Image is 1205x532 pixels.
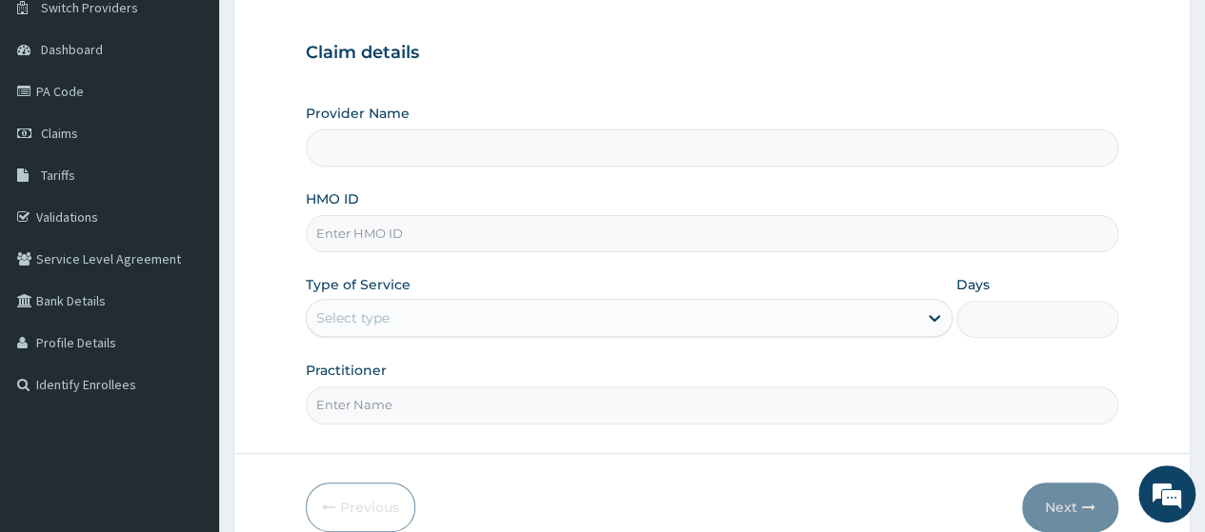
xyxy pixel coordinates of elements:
[306,483,415,532] button: Previous
[316,308,390,327] div: Select type
[306,43,1118,64] h3: Claim details
[41,41,103,58] span: Dashboard
[41,167,75,184] span: Tariffs
[306,104,410,123] label: Provider Name
[306,361,387,380] label: Practitioner
[306,386,1118,424] input: Enter Name
[306,189,359,208] label: HMO ID
[306,275,411,294] label: Type of Service
[956,275,990,294] label: Days
[1022,483,1118,532] button: Next
[41,125,78,142] span: Claims
[306,215,1118,252] input: Enter HMO ID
